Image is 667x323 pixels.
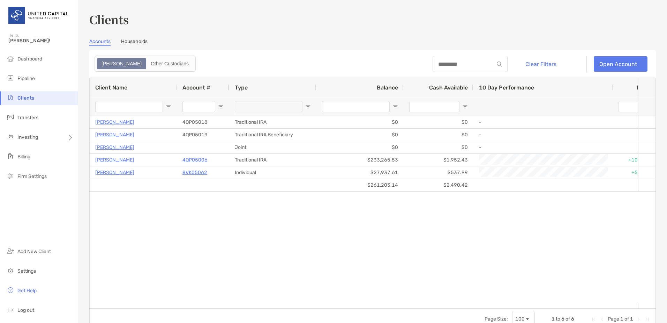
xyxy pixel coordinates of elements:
[17,173,47,179] span: Firm Settings
[515,56,562,72] button: Clear Filters
[17,76,35,81] span: Pipeline
[6,93,15,102] img: clients icon
[497,62,502,67] img: input icon
[613,166,655,179] div: +5.74%
[316,166,404,179] div: $27,937.61
[95,101,163,112] input: Client Name Filter Input
[571,316,574,322] span: 6
[6,113,15,121] img: transfers icon
[95,130,134,139] a: [PERSON_NAME]
[17,134,38,140] span: Investing
[316,129,404,141] div: $0
[515,316,525,322] div: 100
[235,84,248,91] span: Type
[485,316,508,322] div: Page Size:
[404,141,473,153] div: $0
[404,129,473,141] div: $0
[608,316,619,322] span: Page
[89,38,111,46] a: Accounts
[95,156,134,164] a: [PERSON_NAME]
[305,104,311,109] button: Open Filter Menu
[166,104,171,109] button: Open Filter Menu
[95,84,127,91] span: Client Name
[377,84,398,91] span: Balance
[637,84,649,91] div: ITD
[6,74,15,82] img: pipeline icon
[613,116,655,128] div: 0%
[121,38,148,46] a: Households
[17,307,34,313] span: Log out
[218,104,224,109] button: Open Filter Menu
[17,115,38,121] span: Transfers
[630,316,633,322] span: 1
[17,288,37,294] span: Get Help
[182,118,208,127] p: 4QP05018
[619,101,641,112] input: ITD Filter Input
[95,56,196,72] div: segmented control
[6,306,15,314] img: logout icon
[462,104,468,109] button: Open Filter Menu
[229,129,316,141] div: Traditional IRA Beneficiary
[8,38,74,44] span: [PERSON_NAME]!
[147,59,193,69] div: Other Custodians
[599,316,605,322] div: Previous Page
[6,54,15,63] img: dashboard icon
[429,84,468,91] span: Cash Available
[316,154,404,166] div: $233,265.53
[6,286,15,294] img: get-help icon
[6,266,15,275] img: settings icon
[6,247,15,255] img: add_new_client icon
[613,141,655,153] div: 0%
[17,268,36,274] span: Settings
[624,316,629,322] span: of
[95,118,134,127] a: [PERSON_NAME]
[6,152,15,160] img: billing icon
[89,11,656,27] h3: Clients
[316,116,404,128] div: $0
[479,78,536,97] div: 10 Day Performance
[404,166,473,179] div: $537.99
[17,154,30,160] span: Billing
[591,316,597,322] div: First Page
[95,168,134,177] a: [PERSON_NAME]
[479,142,607,153] div: -
[17,95,34,101] span: Clients
[565,316,570,322] span: of
[620,316,623,322] span: 1
[229,154,316,166] div: Traditional IRA
[182,168,207,177] a: 8VK05062
[316,141,404,153] div: $0
[594,56,647,72] a: Open Account
[229,166,316,179] div: Individual
[182,156,208,164] a: 4QP05006
[182,101,215,112] input: Account # Filter Input
[229,141,316,153] div: Joint
[8,3,69,28] img: United Capital Logo
[404,116,473,128] div: $0
[613,129,655,141] div: 0%
[636,316,642,322] div: Next Page
[316,179,404,191] div: $261,203.14
[479,116,607,128] div: -
[613,154,655,166] div: +10.62%
[17,56,42,62] span: Dashboard
[479,129,607,141] div: -
[6,172,15,180] img: firm-settings icon
[322,101,390,112] input: Balance Filter Input
[552,316,555,322] span: 1
[182,84,210,91] span: Account #
[229,116,316,128] div: Traditional IRA
[17,249,51,254] span: Add New Client
[404,179,473,191] div: $2,490.42
[98,59,145,69] div: Zoe
[392,104,398,109] button: Open Filter Menu
[561,316,564,322] span: 6
[182,130,208,139] p: 4QP05019
[95,143,134,152] a: [PERSON_NAME]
